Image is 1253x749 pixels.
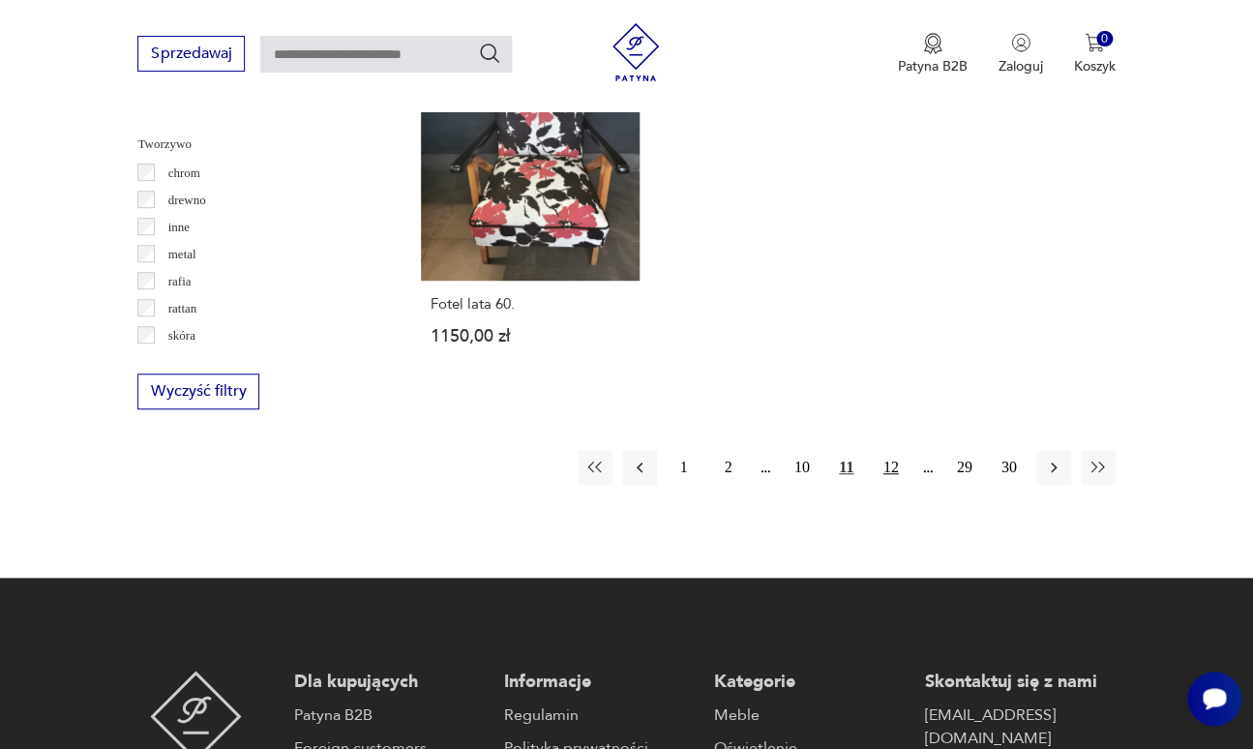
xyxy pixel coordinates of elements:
button: Sprzedawaj [137,36,245,72]
button: 12 [874,450,909,485]
button: 11 [829,450,864,485]
p: Zaloguj [999,57,1043,75]
button: Wyczyść filtry [137,374,259,409]
iframe: Smartsupp widget button [1187,672,1241,726]
button: 2 [711,450,746,485]
button: Patyna B2B [898,33,968,75]
p: skóra [168,325,195,346]
p: Skontaktuj się z nami [924,671,1115,694]
p: inne [168,217,190,238]
a: Fotel lata 60.Fotel lata 60.1150,00 zł [421,63,640,383]
a: Meble [714,704,905,727]
button: 1 [667,450,701,485]
p: rafia [168,271,192,292]
a: Patyna B2B [293,704,484,727]
p: chrom [168,163,200,184]
p: 1150,00 zł [430,328,631,345]
button: 0Koszyk [1074,33,1116,75]
h3: Fotel lata 60. [430,296,631,313]
p: Informacje [504,671,695,694]
p: tkanina [168,352,205,374]
button: 29 [947,450,982,485]
div: 0 [1096,31,1113,47]
button: 30 [992,450,1027,485]
p: Tworzywo [137,134,374,155]
img: Ikona medalu [923,33,942,54]
img: Ikonka użytkownika [1011,33,1030,52]
img: Ikona koszyka [1085,33,1104,52]
p: Dla kupujących [293,671,484,694]
button: 10 [785,450,820,485]
a: Ikona medaluPatyna B2B [898,33,968,75]
p: drewno [168,190,206,211]
p: metal [168,244,196,265]
img: Patyna - sklep z meblami i dekoracjami vintage [607,23,665,81]
p: Kategorie [714,671,905,694]
p: Koszyk [1074,57,1116,75]
button: Szukaj [478,42,501,65]
p: rattan [168,298,197,319]
p: Patyna B2B [898,57,968,75]
a: Regulamin [504,704,695,727]
a: Sprzedawaj [137,48,245,62]
button: Zaloguj [999,33,1043,75]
